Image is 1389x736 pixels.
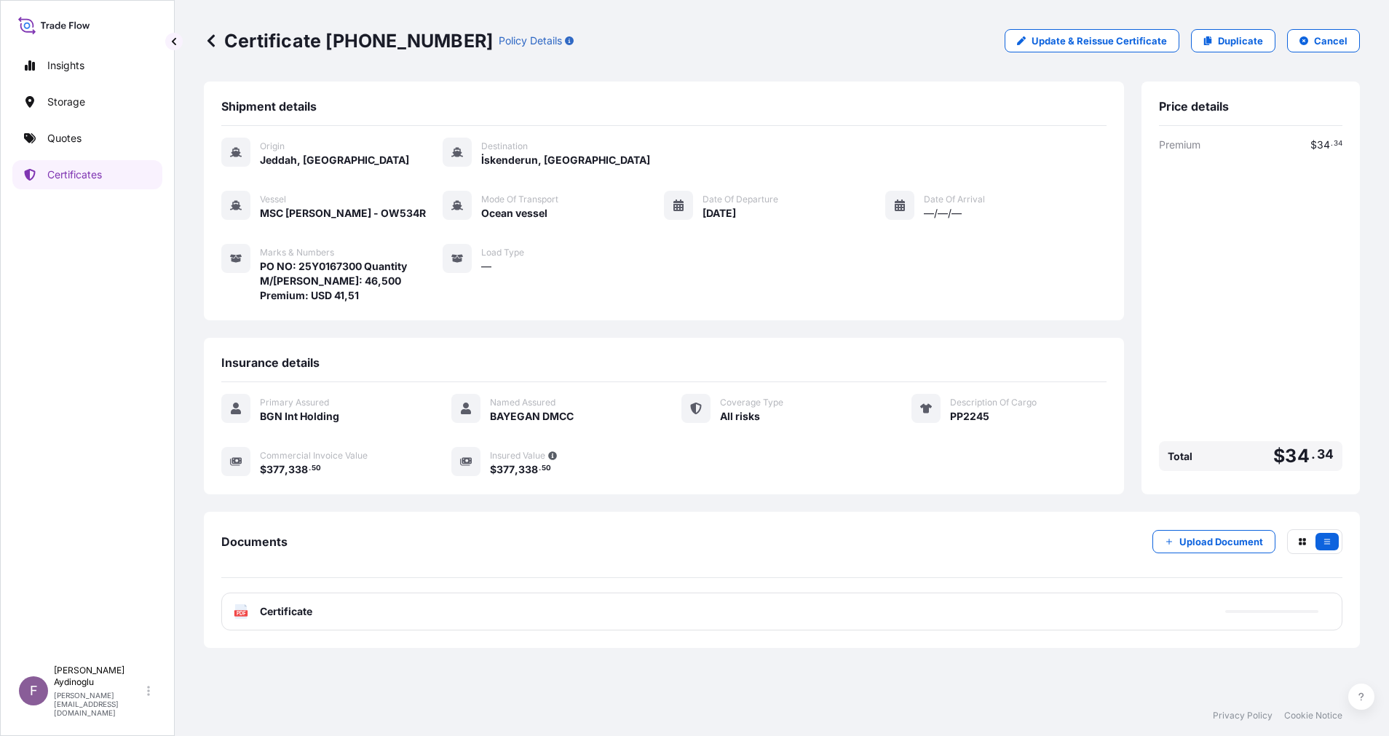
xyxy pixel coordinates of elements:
[47,95,85,109] p: Storage
[1032,33,1167,48] p: Update & Reissue Certificate
[30,684,38,698] span: F
[542,466,551,471] span: 50
[924,206,962,221] span: —/—/—
[1310,140,1317,150] span: $
[221,99,317,114] span: Shipment details
[1284,710,1342,721] a: Cookie Notice
[490,409,574,424] span: BAYEGAN DMCC
[260,194,286,205] span: Vessel
[260,409,339,424] span: BGN Int Holding
[490,397,555,408] span: Named Assured
[496,464,515,475] span: 377
[12,124,162,153] a: Quotes
[703,194,778,205] span: Date of Departure
[1317,140,1330,150] span: 34
[312,466,321,471] span: 50
[1285,447,1309,465] span: 34
[260,397,329,408] span: Primary Assured
[1191,29,1275,52] a: Duplicate
[1152,530,1275,553] button: Upload Document
[950,409,989,424] span: PP2245
[12,160,162,189] a: Certificates
[703,206,736,221] span: [DATE]
[260,153,409,167] span: Jeddah, [GEOGRAPHIC_DATA]
[221,355,320,370] span: Insurance details
[1159,99,1229,114] span: Price details
[204,29,493,52] p: Certificate [PHONE_NUMBER]
[481,247,524,258] span: Load Type
[54,665,144,688] p: [PERSON_NAME] Aydinoglu
[481,206,547,221] span: Ocean vessel
[221,534,288,549] span: Documents
[309,466,311,471] span: .
[260,206,426,221] span: MSC [PERSON_NAME] - OW534R
[481,259,491,274] span: —
[237,611,246,616] text: PDF
[285,464,288,475] span: ,
[1317,450,1334,459] span: 34
[47,167,102,182] p: Certificates
[481,194,558,205] span: Mode of Transport
[924,194,985,205] span: Date of Arrival
[950,397,1037,408] span: Description Of Cargo
[1005,29,1179,52] a: Update & Reissue Certificate
[490,450,545,462] span: Insured Value
[12,87,162,116] a: Storage
[1314,33,1348,48] p: Cancel
[1179,534,1263,549] p: Upload Document
[1273,447,1285,465] span: $
[266,464,285,475] span: 377
[1334,141,1342,146] span: 34
[518,464,538,475] span: 338
[515,464,518,475] span: ,
[47,131,82,146] p: Quotes
[47,58,84,73] p: Insights
[539,466,541,471] span: .
[1331,141,1333,146] span: .
[260,450,368,462] span: Commercial Invoice Value
[1287,29,1360,52] button: Cancel
[1218,33,1263,48] p: Duplicate
[260,604,312,619] span: Certificate
[481,141,528,152] span: Destination
[12,51,162,80] a: Insights
[288,464,308,475] span: 338
[481,153,650,167] span: İskenderun, [GEOGRAPHIC_DATA]
[1213,710,1273,721] a: Privacy Policy
[1159,138,1200,152] span: Premium
[1311,450,1315,459] span: .
[499,33,562,48] p: Policy Details
[260,247,334,258] span: Marks & Numbers
[260,259,443,303] span: PO NO: 25Y0167300 Quantity M/[PERSON_NAME]: 46,500 Premium: USD 41,51
[260,464,266,475] span: $
[490,464,496,475] span: $
[720,409,760,424] span: All risks
[1168,449,1192,464] span: Total
[260,141,285,152] span: Origin
[720,397,783,408] span: Coverage Type
[54,691,144,717] p: [PERSON_NAME][EMAIL_ADDRESS][DOMAIN_NAME]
